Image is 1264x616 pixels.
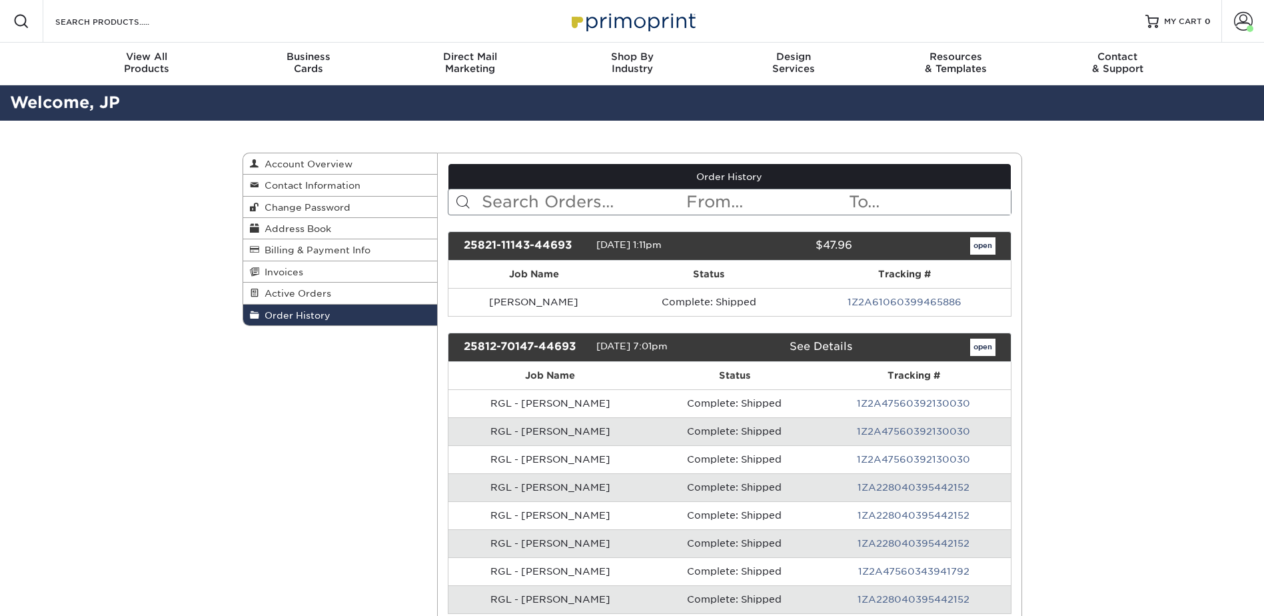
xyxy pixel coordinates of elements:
td: Complete: Shipped [652,557,818,585]
a: Direct MailMarketing [389,43,551,85]
a: Billing & Payment Info [243,239,438,261]
input: From... [685,189,848,215]
a: DesignServices [713,43,875,85]
input: To... [848,189,1010,215]
td: Complete: Shipped [652,445,818,473]
span: Contact Information [259,180,360,191]
a: Shop ByIndustry [551,43,713,85]
span: 0 [1205,17,1211,26]
a: open [970,339,995,356]
th: Status [652,362,818,389]
div: & Support [1037,51,1199,75]
span: Shop By [551,51,713,63]
span: View All [66,51,228,63]
a: Resources& Templates [875,43,1037,85]
a: open [970,237,995,255]
a: BusinessCards [227,43,389,85]
a: 1ZA228040395442152 [858,594,969,605]
div: Services [713,51,875,75]
a: Account Overview [243,153,438,175]
a: Address Book [243,218,438,239]
td: RGL - [PERSON_NAME] [448,417,652,445]
td: RGL - [PERSON_NAME] [448,557,652,585]
th: Status [619,261,799,288]
div: & Templates [875,51,1037,75]
span: Account Overview [259,159,352,169]
div: Industry [551,51,713,75]
div: Cards [227,51,389,75]
td: RGL - [PERSON_NAME] [448,585,652,613]
td: Complete: Shipped [652,473,818,501]
a: 1ZA228040395442152 [858,538,969,549]
a: 1ZA228040395442152 [858,510,969,521]
input: SEARCH PRODUCTS..... [54,13,184,29]
span: Address Book [259,223,331,234]
img: Primoprint [566,7,699,35]
th: Tracking # [817,362,1010,389]
span: Invoices [259,267,303,277]
a: Contact& Support [1037,43,1199,85]
td: Complete: Shipped [652,417,818,445]
th: Job Name [448,261,619,288]
span: Billing & Payment Info [259,245,370,255]
a: View AllProducts [66,43,228,85]
td: RGL - [PERSON_NAME] [448,501,652,529]
input: Search Orders... [480,189,685,215]
span: MY CART [1164,16,1202,27]
a: Contact Information [243,175,438,196]
span: Design [713,51,875,63]
div: Marketing [389,51,551,75]
td: RGL - [PERSON_NAME] [448,389,652,417]
div: 25812-70147-44693 [454,339,596,356]
a: Change Password [243,197,438,218]
span: Direct Mail [389,51,551,63]
a: 1Z2A47560343941792 [858,566,969,577]
td: Complete: Shipped [652,389,818,417]
th: Job Name [448,362,652,389]
td: Complete: Shipped [652,585,818,613]
div: $47.96 [720,237,862,255]
div: 25821-11143-44693 [454,237,596,255]
td: [PERSON_NAME] [448,288,619,316]
div: Products [66,51,228,75]
td: RGL - [PERSON_NAME] [448,473,652,501]
span: Order History [259,310,330,321]
a: 1Z2A47560392130030 [857,426,970,437]
a: Active Orders [243,283,438,304]
a: 1ZA228040395442152 [858,482,969,493]
span: Change Password [259,202,350,213]
a: Order History [448,164,1011,189]
span: [DATE] 1:11pm [596,239,662,250]
a: 1Z2A47560392130030 [857,398,970,409]
th: Tracking # [799,261,1011,288]
td: Complete: Shipped [652,501,818,529]
span: [DATE] 7:01pm [596,341,668,351]
a: 1Z2A61060399465886 [848,297,961,307]
span: Business [227,51,389,63]
span: Active Orders [259,288,331,299]
a: See Details [790,340,852,353]
span: Resources [875,51,1037,63]
td: RGL - [PERSON_NAME] [448,529,652,557]
a: 1Z2A47560392130030 [857,454,970,465]
a: Order History [243,305,438,325]
td: Complete: Shipped [619,288,799,316]
a: Invoices [243,261,438,283]
span: Contact [1037,51,1199,63]
td: RGL - [PERSON_NAME] [448,445,652,473]
td: Complete: Shipped [652,529,818,557]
